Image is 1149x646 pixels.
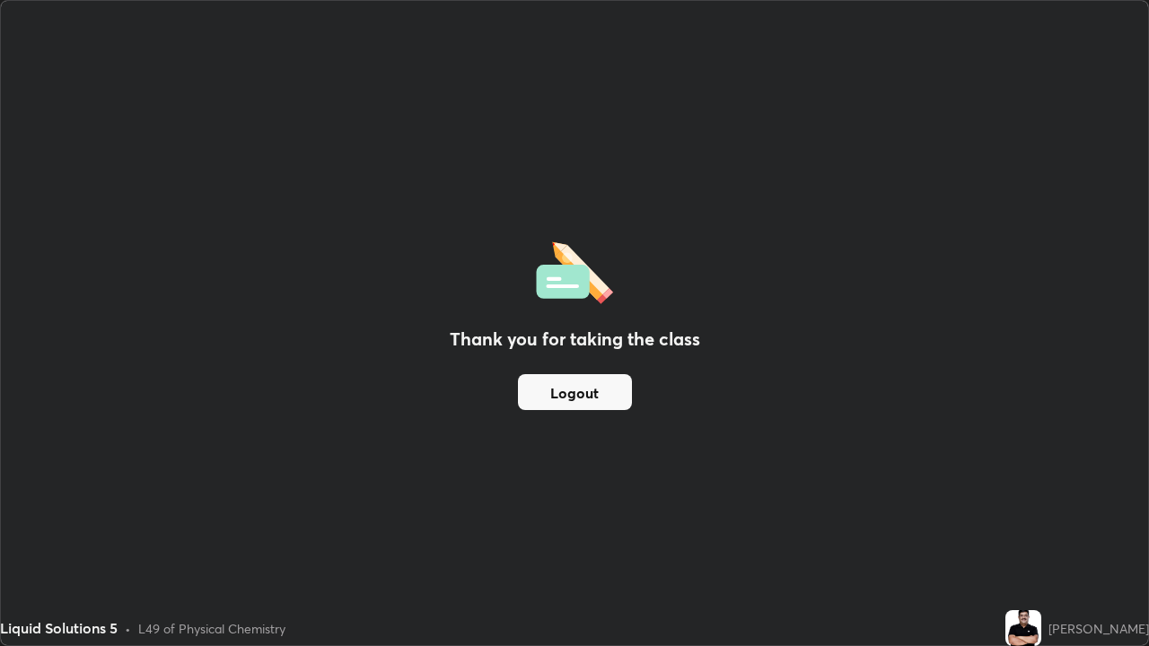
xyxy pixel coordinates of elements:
[1048,619,1149,638] div: [PERSON_NAME]
[125,619,131,638] div: •
[518,374,632,410] button: Logout
[536,236,613,304] img: offlineFeedback.1438e8b3.svg
[138,619,285,638] div: L49 of Physical Chemistry
[450,326,700,353] h2: Thank you for taking the class
[1005,610,1041,646] img: abc51e28aa9d40459becb4ae34ddc4b0.jpg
